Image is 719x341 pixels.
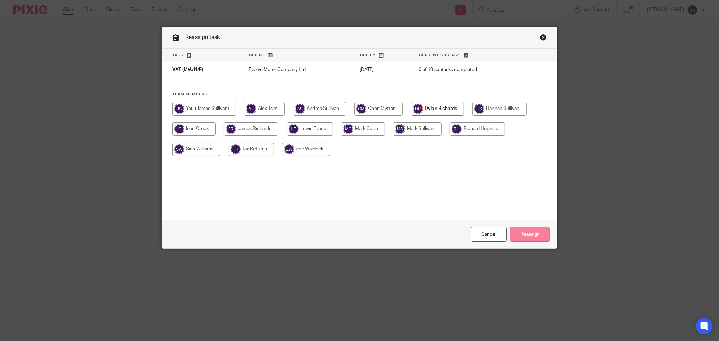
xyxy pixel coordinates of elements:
span: Current subtask [419,53,460,57]
span: VAT (M/A/N/F) [172,68,203,72]
span: Task [172,53,184,57]
p: Evolve Motor Company Ltd [249,66,347,73]
p: [DATE] [360,66,406,73]
h4: Team members [172,92,547,97]
span: Client [249,53,265,57]
a: Close this dialog window [540,34,547,43]
span: Reassign task [185,35,220,40]
span: Due by [360,53,376,57]
input: Reassign [510,227,550,242]
td: 6 of 10 subtasks completed [412,62,525,78]
a: Close this dialog window [471,227,507,242]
